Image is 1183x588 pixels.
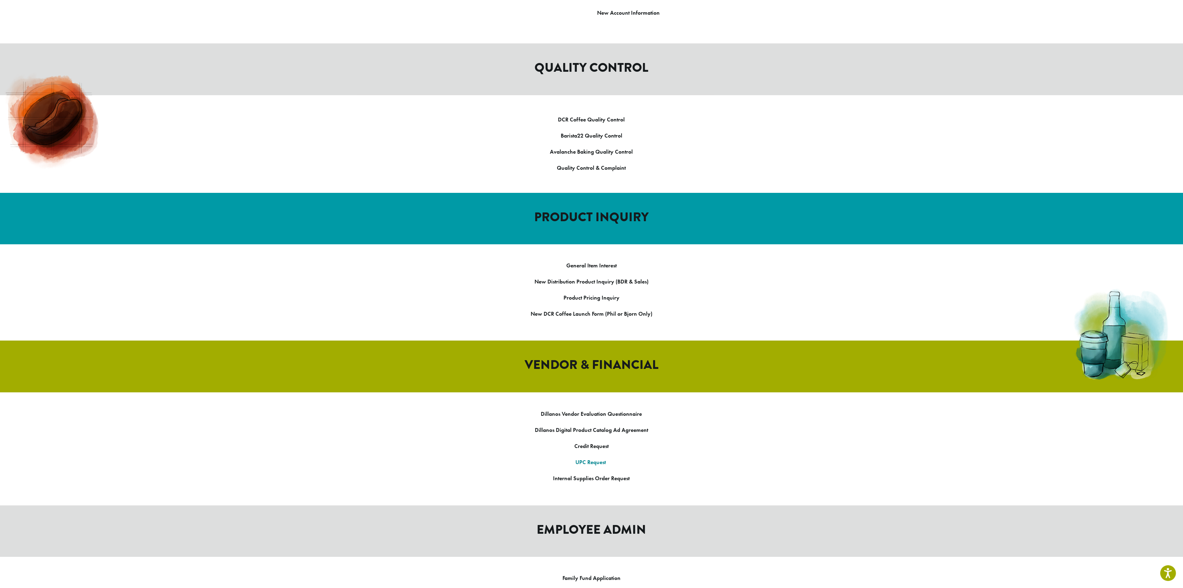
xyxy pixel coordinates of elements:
a: Quality Control & Complaint [557,164,626,171]
a: Product Pricing Inquiry [564,294,619,301]
h2: QUALITY CONTROL [392,60,791,75]
a: Barista22 Quality Control [561,132,622,139]
a: Family Fund Application [562,574,621,582]
a: New DCR Coffee Launch Form (Phil or Bjorn Only) [531,310,652,317]
h2: EMPLOYEE ADMIN [392,522,791,537]
h2: VENDOR & FINANCIAL [392,357,791,372]
a: UPC Request [576,458,606,466]
a: Dillanos Vendor Evaluation Questionnaire [541,410,642,418]
a: General Item Interest [566,262,617,269]
a: Avalanche Baking Quality Control [550,148,633,155]
a: Credit Request [574,442,609,450]
a: New Account Information [597,9,660,16]
a: Internal Supplies Order Request [553,475,630,482]
a: New Distribution Product Inquiry (BDR & Sales) [534,278,649,285]
h2: PRODUCT INQUIRY [392,210,791,225]
a: DCR Coffee Quality Control [558,116,625,123]
a: Dillanos Digital Product Catalog Ad Agreement [535,426,648,434]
